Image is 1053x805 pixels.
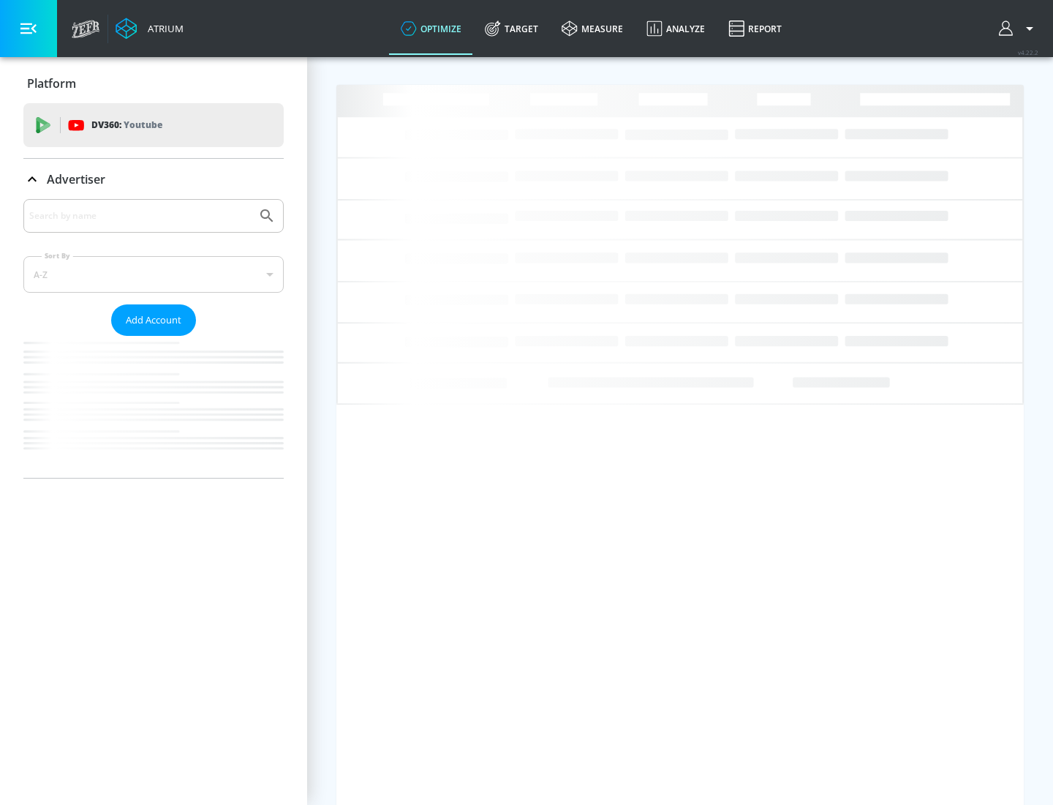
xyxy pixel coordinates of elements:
a: Atrium [116,18,184,40]
input: Search by name [29,206,251,225]
div: DV360: Youtube [23,103,284,147]
p: Platform [27,75,76,91]
div: Platform [23,63,284,104]
a: Analyze [635,2,717,55]
span: v 4.22.2 [1018,48,1038,56]
p: Youtube [124,117,162,132]
a: Target [473,2,550,55]
p: DV360: [91,117,162,133]
div: A-Z [23,256,284,293]
div: Atrium [142,22,184,35]
label: Sort By [42,251,73,261]
p: Advertiser [47,171,105,187]
a: measure [550,2,635,55]
button: Add Account [111,304,196,336]
div: Advertiser [23,199,284,478]
a: Report [717,2,793,55]
span: Add Account [126,312,181,329]
div: Advertiser [23,159,284,200]
nav: list of Advertiser [23,336,284,478]
a: optimize [389,2,473,55]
